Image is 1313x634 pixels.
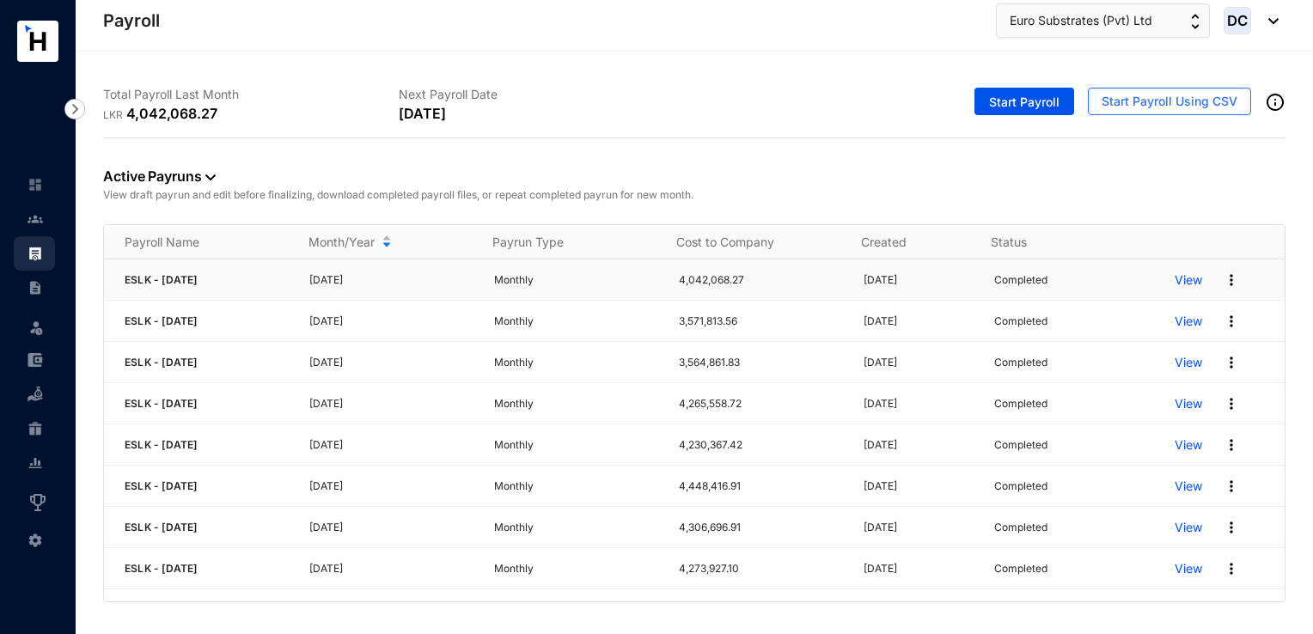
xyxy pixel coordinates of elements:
[27,280,43,296] img: contract-unselected.99e2b2107c0a7dd48938.svg
[1223,395,1240,412] img: more.27664ee4a8faa814348e188645a3c1fc.svg
[970,225,1150,259] th: Status
[1223,478,1240,495] img: more.27664ee4a8faa814348e188645a3c1fc.svg
[1223,560,1240,577] img: more.27664ee4a8faa814348e188645a3c1fc.svg
[64,99,85,119] img: nav-icon-right.af6afadce00d159da59955279c43614e.svg
[309,354,473,371] p: [DATE]
[994,354,1047,371] p: Completed
[494,395,658,412] p: Monthly
[103,86,399,103] p: Total Payroll Last Month
[864,395,974,412] p: [DATE]
[679,436,843,454] p: 4,230,367.42
[1175,395,1202,412] a: View
[1175,560,1202,577] a: View
[1175,436,1202,454] a: View
[1175,271,1202,289] a: View
[1175,313,1202,330] a: View
[1265,92,1286,113] img: info-outined.c2a0bb1115a2853c7f4cb4062ec879bc.svg
[994,478,1047,495] p: Completed
[27,387,43,402] img: loan-unselected.d74d20a04637f2d15ab5.svg
[125,479,198,492] span: ESLK - [DATE]
[494,436,658,454] p: Monthly
[994,313,1047,330] p: Completed
[27,533,43,548] img: settings-unselected.1febfda315e6e19643a1.svg
[308,234,375,251] span: Month/Year
[864,436,974,454] p: [DATE]
[974,88,1074,115] button: Start Payroll
[494,601,658,619] p: Monthly
[494,354,658,371] p: Monthly
[494,271,658,289] p: Monthly
[1191,14,1200,29] img: up-down-arrow.74152d26bf9780fbf563ca9c90304185.svg
[1175,478,1202,495] a: View
[399,86,694,103] p: Next Payroll Date
[309,395,473,412] p: [DATE]
[679,560,843,577] p: 4,273,927.10
[1088,88,1251,115] button: Start Payroll Using CSV
[27,492,48,513] img: award_outlined.f30b2bda3bf6ea1bf3dd.svg
[1102,93,1237,110] span: Start Payroll Using CSV
[994,436,1047,454] p: Completed
[864,560,974,577] p: [DATE]
[125,562,198,575] span: ESLK - [DATE]
[14,446,55,480] li: Reports
[864,601,974,619] p: [DATE]
[14,236,55,271] li: Payroll
[679,395,843,412] p: 4,265,558.72
[27,455,43,471] img: report-unselected.e6a6b4230fc7da01f883.svg
[14,377,55,411] li: Loan
[205,174,216,180] img: dropdown-black.8e83cc76930a90b1a4fdb6d089b7bf3a.svg
[994,395,1047,412] p: Completed
[472,225,656,259] th: Payrun Type
[679,313,843,330] p: 3,571,813.56
[864,478,974,495] p: [DATE]
[309,271,473,289] p: [DATE]
[125,397,198,410] span: ESLK - [DATE]
[1175,354,1202,371] a: View
[309,436,473,454] p: [DATE]
[27,246,43,261] img: payroll.289672236c54bbec4828.svg
[125,356,198,369] span: ESLK - [DATE]
[125,438,198,451] span: ESLK - [DATE]
[494,560,658,577] p: Monthly
[1223,601,1240,619] img: more.27664ee4a8faa814348e188645a3c1fc.svg
[656,225,840,259] th: Cost to Company
[125,521,198,533] span: ESLK - [DATE]
[103,9,160,33] p: Payroll
[1223,519,1240,536] img: more.27664ee4a8faa814348e188645a3c1fc.svg
[27,319,45,336] img: leave-unselected.2934df6273408c3f84d9.svg
[840,225,970,259] th: Created
[494,313,658,330] p: Monthly
[14,411,55,446] li: Gratuity
[494,519,658,536] p: Monthly
[309,478,473,495] p: [DATE]
[125,273,198,286] span: ESLK - [DATE]
[104,225,288,259] th: Payroll Name
[679,519,843,536] p: 4,306,696.91
[864,354,974,371] p: [DATE]
[103,107,126,124] p: LKR
[864,313,974,330] p: [DATE]
[1175,601,1202,619] a: View
[14,271,55,305] li: Contracts
[309,313,473,330] p: [DATE]
[309,601,473,619] p: [DATE]
[994,601,1047,619] p: Completed
[27,352,43,368] img: expense-unselected.2edcf0507c847f3e9e96.svg
[1010,11,1152,30] span: Euro Substrates (Pvt) Ltd
[103,186,1286,204] p: View draft payrun and edit before finalizing, download completed payroll files, or repeat complet...
[994,271,1047,289] p: Completed
[14,343,55,377] li: Expenses
[125,314,198,327] span: ESLK - [DATE]
[1175,519,1202,536] a: View
[27,211,43,227] img: people-unselected.118708e94b43a90eceab.svg
[864,271,974,289] p: [DATE]
[14,168,55,202] li: Home
[679,271,843,289] p: 4,042,068.27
